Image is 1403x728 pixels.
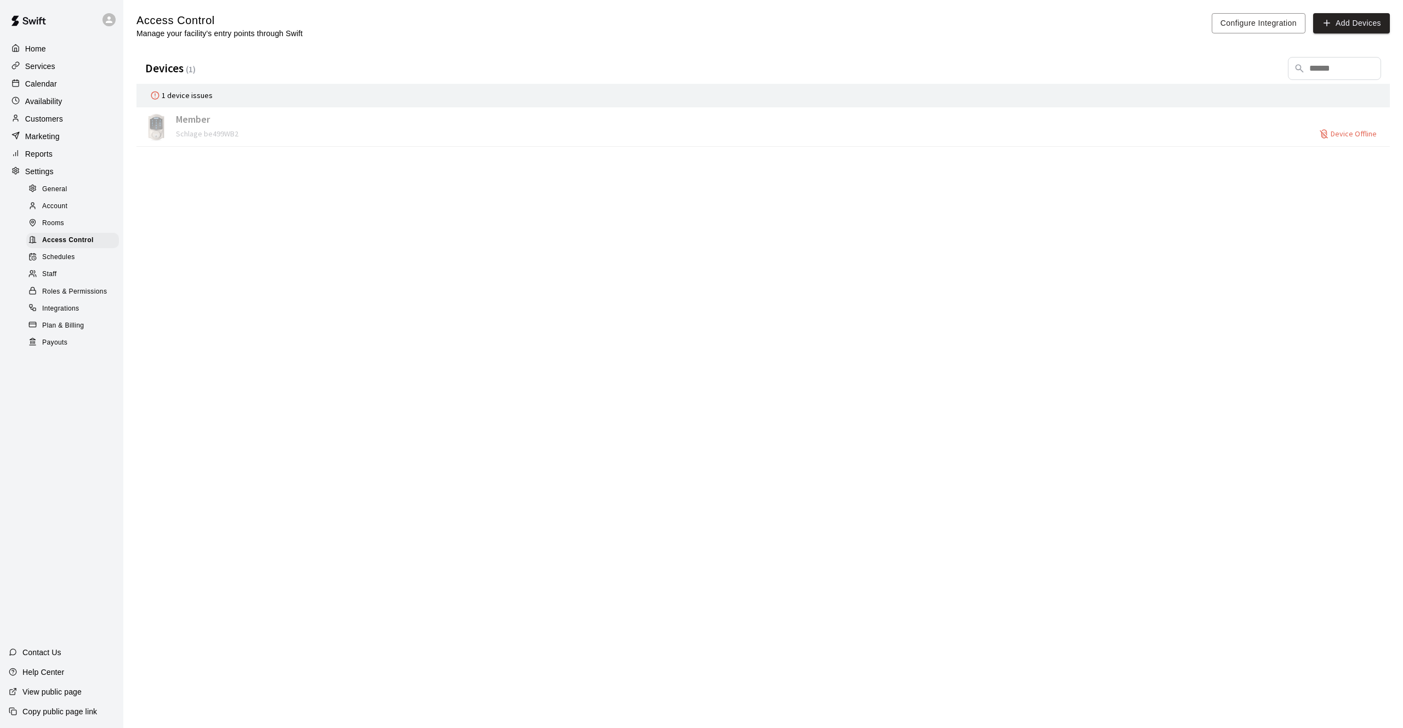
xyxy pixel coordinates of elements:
[26,233,119,248] div: Access Control
[22,706,97,717] p: Copy public page link
[26,301,119,317] div: Integrations
[9,58,115,74] a: Services
[42,286,107,297] span: Roles & Permissions
[25,166,54,177] p: Settings
[25,43,46,54] p: Home
[26,181,123,198] a: General
[136,28,303,39] p: Manage your facility's entry points through Swift
[25,78,57,89] p: Calendar
[26,249,123,266] a: Schedules
[42,303,79,314] span: Integrations
[26,216,119,231] div: Rooms
[42,201,67,212] span: Account
[9,93,115,110] a: Availability
[26,334,123,351] a: Payouts
[26,182,119,197] div: General
[22,647,61,658] p: Contact Us
[42,235,94,246] span: Access Control
[26,267,119,282] div: Staff
[136,13,303,28] h5: Access Control
[9,128,115,145] a: Marketing
[9,146,115,162] a: Reports
[26,318,119,334] div: Plan & Billing
[25,113,63,124] p: Customers
[22,667,64,678] p: Help Center
[25,148,53,159] p: Reports
[26,199,119,214] div: Account
[26,250,119,265] div: Schedules
[25,61,55,72] p: Services
[9,41,115,57] a: Home
[1313,13,1390,33] button: Add Devices
[25,96,62,107] p: Availability
[9,163,115,180] a: Settings
[26,335,119,351] div: Payouts
[9,111,115,127] a: Customers
[176,129,280,139] span: Schlage be499WB2
[42,320,84,331] span: Plan & Billing
[26,317,123,334] a: Plan & Billing
[26,266,123,283] a: Staff
[26,284,119,300] div: Roles & Permissions
[26,232,123,249] a: Access Control
[42,218,64,229] span: Rooms
[145,61,196,76] h5: Devices
[141,112,172,142] img: Member
[26,300,123,317] a: Integrations
[42,184,67,195] span: General
[26,283,123,300] a: Roles & Permissions
[25,131,60,142] p: Marketing
[186,64,196,74] span: ( 1 )
[42,337,67,348] span: Payouts
[26,198,123,215] a: Account
[1331,129,1377,139] span: Device Offline
[145,87,218,104] div: 1 device issues
[22,686,82,697] p: View public page
[1212,13,1305,33] button: Configure Integration
[42,269,56,280] span: Staff
[42,252,75,263] span: Schedules
[176,113,384,126] span: Member
[26,215,123,232] a: Rooms
[9,76,115,92] a: Calendar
